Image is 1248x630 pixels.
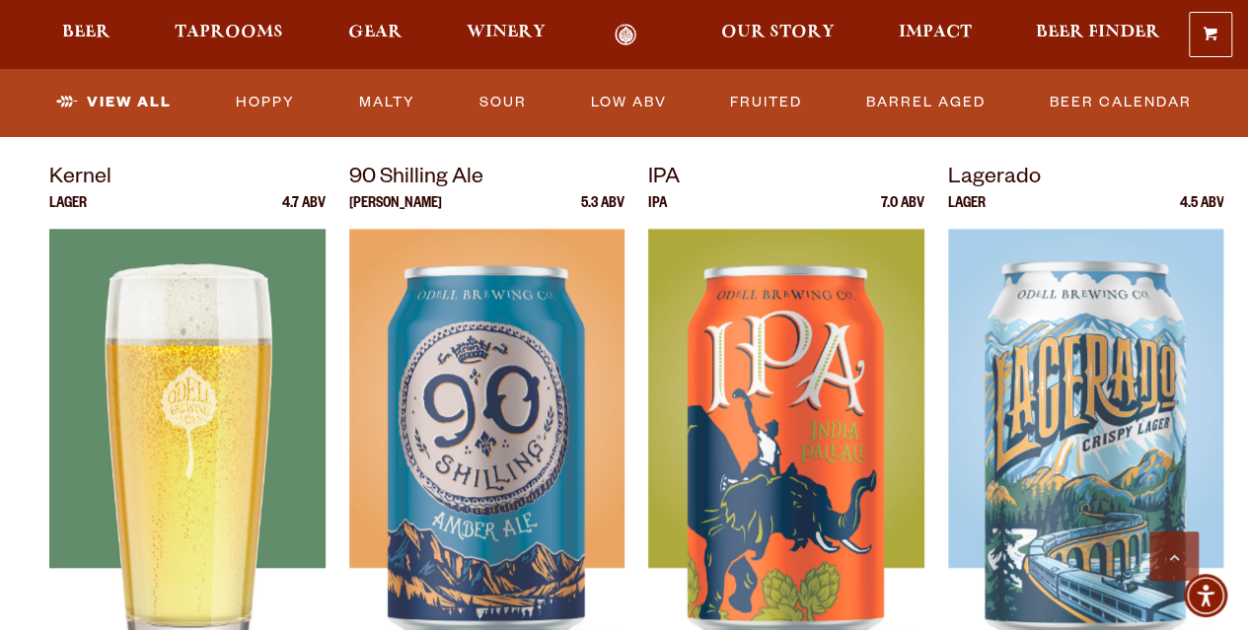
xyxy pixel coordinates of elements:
p: Lager [49,197,87,229]
a: Beer [49,24,123,46]
a: Gear [335,24,415,46]
a: Our Story [708,24,847,46]
p: Lagerado [948,162,1224,197]
span: Our Story [721,25,835,40]
a: Low ABV [582,80,674,125]
span: Beer Finder [1036,25,1160,40]
a: Scroll to top [1149,531,1199,581]
a: Odell Home [589,24,663,46]
p: [PERSON_NAME] [349,197,442,229]
p: 7.0 ABV [881,197,924,229]
span: Winery [467,25,546,40]
span: Impact [899,25,972,40]
p: 90 Shilling Ale [349,162,625,197]
p: IPA [648,162,924,197]
a: Malty [351,80,423,125]
a: Winery [454,24,558,46]
p: Lager [948,197,986,229]
a: Sour [472,80,535,125]
span: Gear [348,25,403,40]
a: Fruited [722,80,810,125]
a: View All [48,80,180,125]
p: Kernel [49,162,326,197]
a: Impact [886,24,985,46]
p: 5.3 ABV [581,197,624,229]
div: Accessibility Menu [1184,574,1227,617]
a: Taprooms [162,24,296,46]
span: Beer [62,25,110,40]
span: Taprooms [175,25,283,40]
a: Hoppy [228,80,303,125]
p: IPA [648,197,667,229]
p: 4.5 ABV [1179,197,1223,229]
p: 4.7 ABV [282,197,326,229]
a: Beer Finder [1023,24,1173,46]
a: Barrel Aged [858,80,993,125]
a: Beer Calendar [1042,80,1200,125]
